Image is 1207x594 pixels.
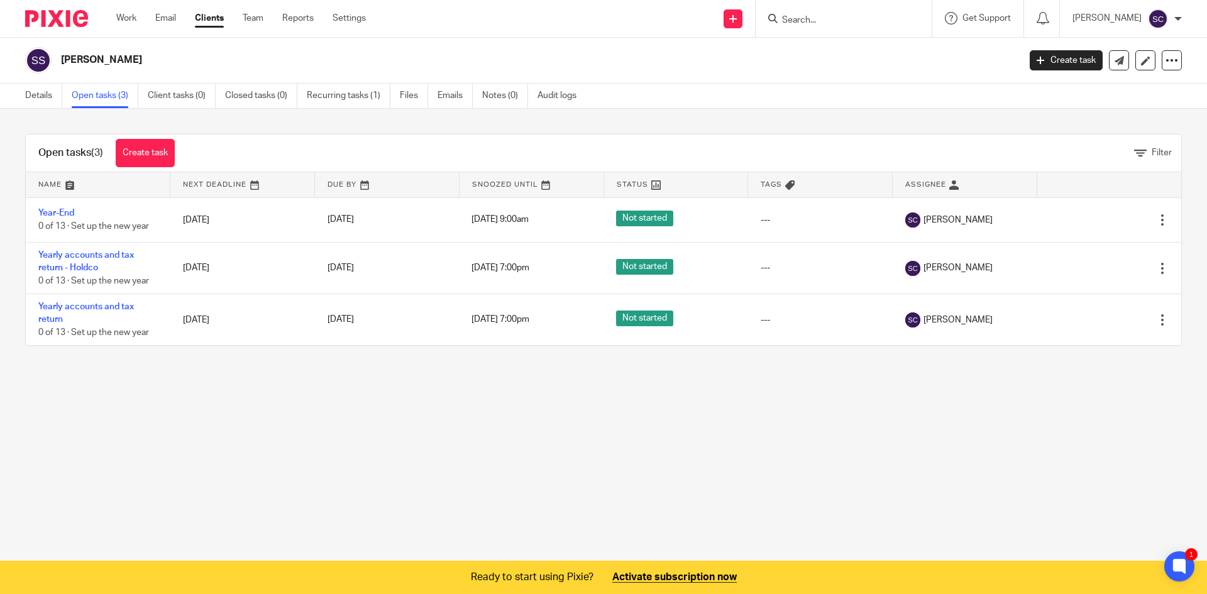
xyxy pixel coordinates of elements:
[761,214,880,226] div: ---
[116,139,175,167] a: Create task
[905,261,920,276] img: svg%3E
[38,251,134,272] a: Yearly accounts and tax return - Holdco
[333,12,366,25] a: Settings
[155,12,176,25] a: Email
[116,12,136,25] a: Work
[482,84,528,108] a: Notes (0)
[1148,9,1168,29] img: svg%3E
[905,312,920,327] img: svg%3E
[471,264,529,273] span: [DATE] 7:00pm
[761,181,782,188] span: Tags
[962,14,1011,23] span: Get Support
[537,84,586,108] a: Audit logs
[616,259,673,275] span: Not started
[923,214,993,226] span: [PERSON_NAME]
[38,302,134,324] a: Yearly accounts and tax return
[472,181,538,188] span: Snoozed Until
[1030,50,1103,70] a: Create task
[38,146,103,160] h1: Open tasks
[25,84,62,108] a: Details
[38,328,149,337] span: 0 of 13 · Set up the new year
[170,197,315,242] td: [DATE]
[438,84,473,108] a: Emails
[616,211,673,226] span: Not started
[38,277,149,285] span: 0 of 13 · Set up the new year
[25,10,88,27] img: Pixie
[923,314,993,326] span: [PERSON_NAME]
[923,261,993,274] span: [PERSON_NAME]
[225,84,297,108] a: Closed tasks (0)
[616,311,673,326] span: Not started
[617,181,648,188] span: Status
[148,84,216,108] a: Client tasks (0)
[400,84,428,108] a: Files
[1185,548,1198,561] div: 1
[761,314,880,326] div: ---
[38,222,149,231] span: 0 of 13 · Set up the new year
[1072,12,1142,25] p: [PERSON_NAME]
[761,261,880,274] div: ---
[905,212,920,228] img: svg%3E
[282,12,314,25] a: Reports
[328,216,354,224] span: [DATE]
[328,316,354,324] span: [DATE]
[471,316,529,324] span: [DATE] 7:00pm
[328,263,354,272] span: [DATE]
[1152,148,1172,157] span: Filter
[25,47,52,74] img: svg%3E
[781,15,894,26] input: Search
[61,53,821,67] h2: [PERSON_NAME]
[170,242,315,294] td: [DATE]
[307,84,390,108] a: Recurring tasks (1)
[91,148,103,158] span: (3)
[471,216,529,224] span: [DATE] 9:00am
[243,12,263,25] a: Team
[38,209,74,217] a: Year-End
[170,294,315,346] td: [DATE]
[72,84,138,108] a: Open tasks (3)
[195,12,224,25] a: Clients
